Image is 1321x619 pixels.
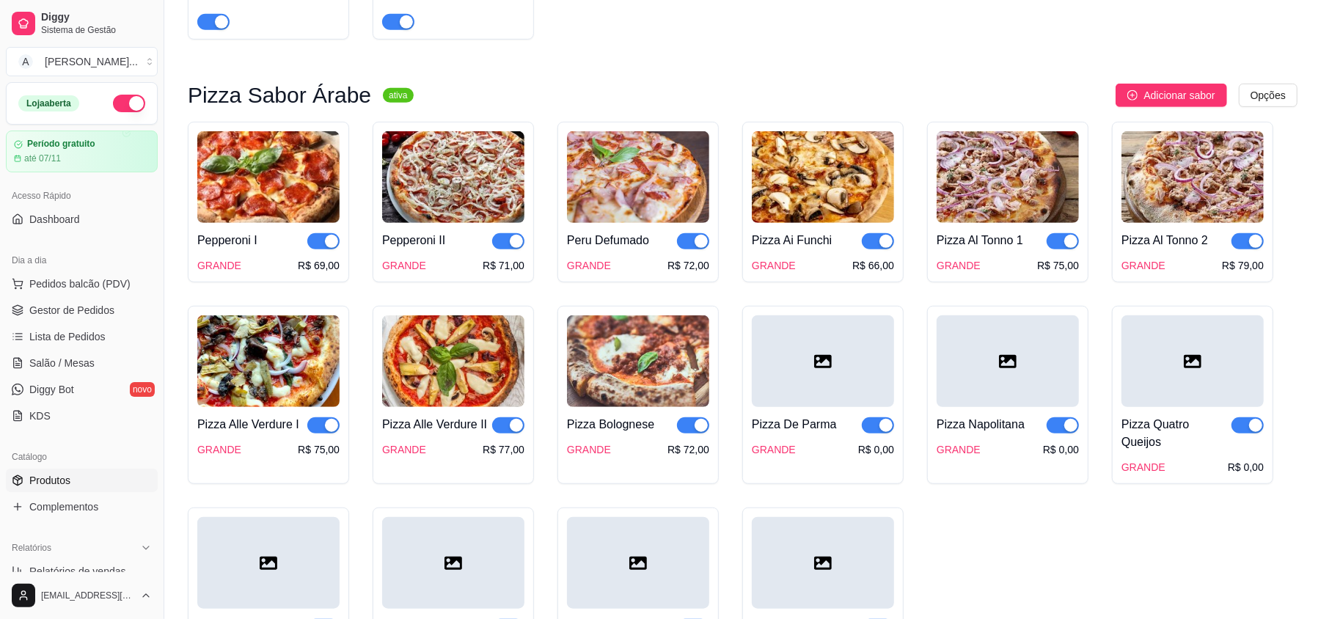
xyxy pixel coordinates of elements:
div: Pizza Napolitana [937,416,1025,433]
a: Diggy Botnovo [6,378,158,401]
div: GRANDE [197,442,241,457]
span: Pedidos balcão (PDV) [29,276,131,291]
div: Loja aberta [18,95,79,111]
div: Pizza Al Tonno 2 [1121,232,1208,249]
div: Pepperoni II [382,232,445,249]
div: R$ 0,00 [858,442,894,457]
div: R$ 69,00 [298,258,340,273]
span: Salão / Mesas [29,356,95,370]
span: A [18,54,33,69]
span: Relatórios [12,542,51,554]
div: R$ 72,00 [667,258,709,273]
span: Lista de Pedidos [29,329,106,344]
button: Select a team [6,47,158,76]
article: Período gratuito [27,139,95,150]
div: [PERSON_NAME] ... [45,54,138,69]
div: GRANDE [1121,460,1166,475]
div: GRANDE [382,442,426,457]
div: Pizza Bolognese [567,416,654,433]
div: R$ 72,00 [667,442,709,457]
div: GRANDE [752,442,796,457]
a: Relatórios de vendas [6,560,158,583]
div: GRANDE [382,258,426,273]
div: R$ 0,00 [1043,442,1079,457]
div: Catálogo [6,445,158,469]
img: product-image [382,131,524,223]
div: R$ 75,00 [298,442,340,457]
sup: ativa [383,88,413,103]
img: product-image [752,131,894,223]
div: R$ 71,00 [483,258,524,273]
img: product-image [937,131,1079,223]
div: Pizza Ai Funchi [752,232,832,249]
span: Gestor de Pedidos [29,303,114,318]
div: GRANDE [567,258,611,273]
span: Dashboard [29,212,80,227]
span: Diggy [41,11,152,24]
div: Pepperoni I [197,232,257,249]
div: Pizza Quatro Queijos [1121,416,1232,451]
a: Produtos [6,469,158,492]
button: Pedidos balcão (PDV) [6,272,158,296]
span: Opções [1251,87,1286,103]
div: GRANDE [752,258,796,273]
a: Salão / Mesas [6,351,158,375]
div: Pizza Al Tonno 1 [937,232,1023,249]
span: Diggy Bot [29,382,74,397]
div: Dia a dia [6,249,158,272]
span: KDS [29,409,51,423]
h3: Pizza Sabor Árabe [188,87,371,104]
div: Pizza De Parma [752,416,837,433]
div: R$ 77,00 [483,442,524,457]
span: Complementos [29,499,98,514]
div: GRANDE [937,442,981,457]
div: R$ 79,00 [1222,258,1264,273]
button: [EMAIL_ADDRESS][DOMAIN_NAME] [6,578,158,613]
img: product-image [1121,131,1264,223]
div: R$ 0,00 [1228,460,1264,475]
div: GRANDE [197,258,241,273]
div: R$ 75,00 [1037,258,1079,273]
div: R$ 66,00 [852,258,894,273]
a: Lista de Pedidos [6,325,158,348]
div: GRANDE [567,442,611,457]
span: Produtos [29,473,70,488]
button: Alterar Status [113,95,145,112]
a: Complementos [6,495,158,519]
span: plus-circle [1127,90,1138,100]
button: Opções [1239,84,1298,107]
a: Gestor de Pedidos [6,298,158,322]
a: Dashboard [6,208,158,231]
img: product-image [567,131,709,223]
div: Peru Defumado [567,232,649,249]
button: Adicionar sabor [1116,84,1226,107]
span: [EMAIL_ADDRESS][DOMAIN_NAME] [41,590,134,601]
div: Pizza Alle Verdure I [197,416,299,433]
article: até 07/11 [24,153,61,164]
a: Período gratuitoaté 07/11 [6,131,158,172]
a: DiggySistema de Gestão [6,6,158,41]
a: KDS [6,404,158,428]
img: product-image [567,315,709,407]
div: GRANDE [1121,258,1166,273]
img: product-image [197,315,340,407]
span: Relatórios de vendas [29,564,126,579]
img: product-image [197,131,340,223]
div: Acesso Rápido [6,184,158,208]
div: GRANDE [937,258,981,273]
span: Sistema de Gestão [41,24,152,36]
span: Adicionar sabor [1143,87,1215,103]
div: Pizza Alle Verdure II [382,416,487,433]
img: product-image [382,315,524,407]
